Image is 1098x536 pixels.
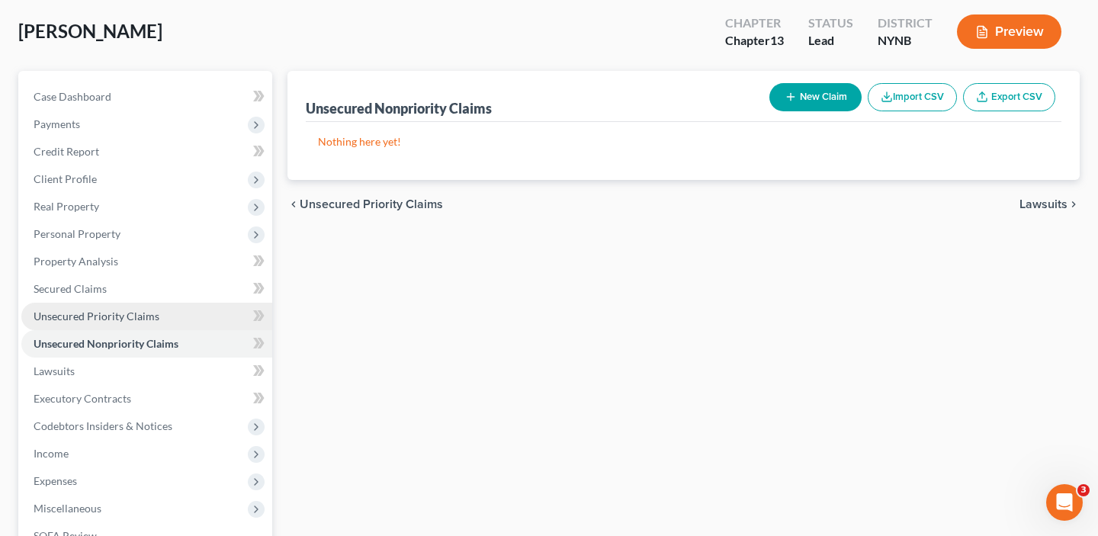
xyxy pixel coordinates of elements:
span: Income [34,447,69,460]
button: New Claim [769,83,862,111]
p: Nothing here yet! [318,134,1049,149]
button: Lawsuits chevron_right [1019,198,1080,210]
a: Property Analysis [21,248,272,275]
a: Lawsuits [21,358,272,385]
span: Executory Contracts [34,392,131,405]
iframe: Intercom live chat [1046,484,1083,521]
span: Personal Property [34,227,120,240]
span: Real Property [34,200,99,213]
button: chevron_left Unsecured Priority Claims [287,198,443,210]
span: [PERSON_NAME] [18,20,162,42]
span: Lawsuits [1019,198,1067,210]
span: Miscellaneous [34,502,101,515]
span: Codebtors Insiders & Notices [34,419,172,432]
a: Secured Claims [21,275,272,303]
i: chevron_right [1067,198,1080,210]
span: Credit Report [34,145,99,158]
a: Credit Report [21,138,272,165]
span: 13 [770,33,784,47]
span: Secured Claims [34,282,107,295]
span: Unsecured Priority Claims [34,310,159,323]
span: Unsecured Nonpriority Claims [34,337,178,350]
div: Status [808,14,853,32]
span: 3 [1077,484,1090,496]
span: Unsecured Priority Claims [300,198,443,210]
span: Case Dashboard [34,90,111,103]
a: Export CSV [963,83,1055,111]
a: Unsecured Nonpriority Claims [21,330,272,358]
div: Unsecured Nonpriority Claims [306,99,492,117]
button: Import CSV [868,83,957,111]
span: Payments [34,117,80,130]
span: Expenses [34,474,77,487]
span: Client Profile [34,172,97,185]
span: Lawsuits [34,364,75,377]
button: Preview [957,14,1061,49]
a: Unsecured Priority Claims [21,303,272,330]
a: Executory Contracts [21,385,272,412]
div: NYNB [878,32,933,50]
span: Property Analysis [34,255,118,268]
div: Lead [808,32,853,50]
a: Case Dashboard [21,83,272,111]
div: Chapter [725,14,784,32]
div: District [878,14,933,32]
div: Chapter [725,32,784,50]
i: chevron_left [287,198,300,210]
